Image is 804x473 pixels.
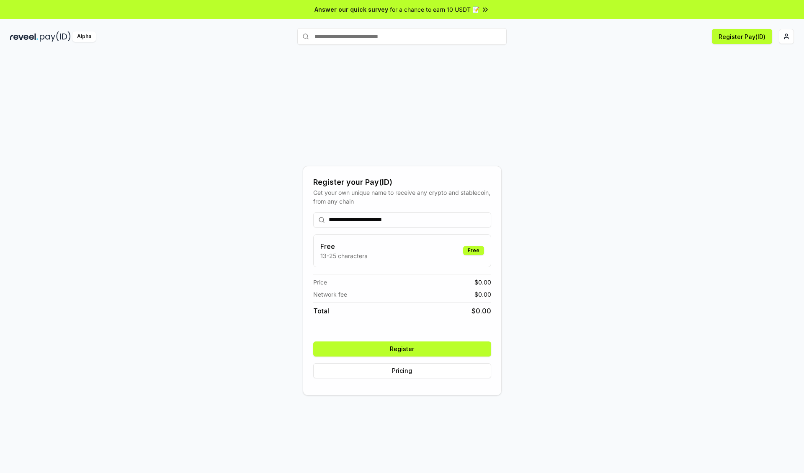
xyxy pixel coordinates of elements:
[10,31,38,42] img: reveel_dark
[463,246,484,255] div: Free
[472,306,491,316] span: $ 0.00
[320,251,367,260] p: 13-25 characters
[40,31,71,42] img: pay_id
[313,176,491,188] div: Register your Pay(ID)
[313,363,491,378] button: Pricing
[313,290,347,299] span: Network fee
[313,278,327,287] span: Price
[320,241,367,251] h3: Free
[390,5,479,14] span: for a chance to earn 10 USDT 📝
[474,278,491,287] span: $ 0.00
[313,188,491,206] div: Get your own unique name to receive any crypto and stablecoin, from any chain
[314,5,388,14] span: Answer our quick survey
[313,341,491,357] button: Register
[712,29,772,44] button: Register Pay(ID)
[72,31,96,42] div: Alpha
[474,290,491,299] span: $ 0.00
[313,306,329,316] span: Total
